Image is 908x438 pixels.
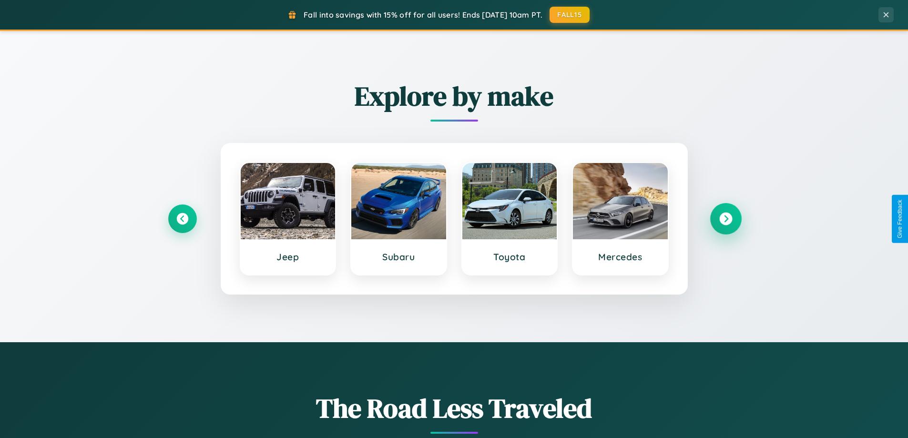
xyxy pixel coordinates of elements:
[472,251,548,263] h3: Toyota
[304,10,542,20] span: Fall into savings with 15% off for all users! Ends [DATE] 10am PT.
[361,251,437,263] h3: Subaru
[168,390,740,427] h1: The Road Less Traveled
[250,251,326,263] h3: Jeep
[168,78,740,114] h2: Explore by make
[582,251,658,263] h3: Mercedes
[550,7,590,23] button: FALL15
[897,200,903,238] div: Give Feedback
